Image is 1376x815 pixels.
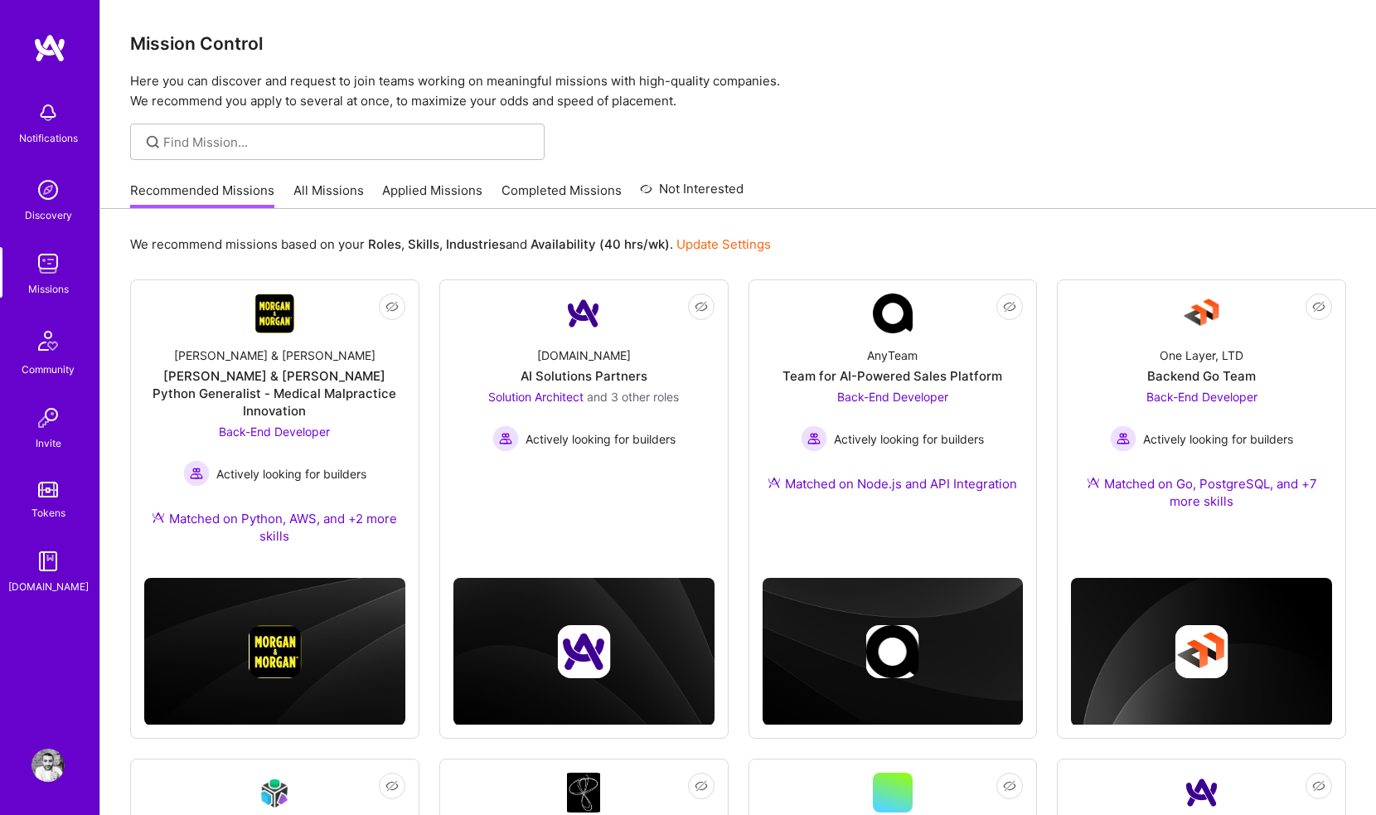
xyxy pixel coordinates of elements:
[1071,578,1332,726] img: cover
[293,182,364,209] a: All Missions
[1143,430,1293,448] span: Actively looking for builders
[1182,773,1222,813] img: Company Logo
[557,625,610,678] img: Company logo
[248,625,301,678] img: Company logo
[368,236,401,252] b: Roles
[31,749,65,782] img: User Avatar
[501,182,622,209] a: Completed Missions
[144,510,405,545] div: Matched on Python, AWS, and +2 more skills
[152,511,165,524] img: Ateam Purple Icon
[1087,476,1100,489] img: Ateam Purple Icon
[526,430,676,448] span: Actively looking for builders
[1003,300,1016,313] i: icon EyeClosed
[567,773,600,813] img: Company Logo
[1146,390,1257,404] span: Back-End Developer
[1312,300,1325,313] i: icon EyeClosed
[38,482,58,497] img: tokens
[385,300,399,313] i: icon EyeClosed
[163,133,532,151] input: Find Mission...
[537,347,631,364] div: [DOMAIN_NAME]
[36,434,61,452] div: Invite
[492,425,519,452] img: Actively looking for builders
[521,367,647,385] div: AI Solutions Partners
[1312,779,1325,793] i: icon EyeClosed
[446,236,506,252] b: Industries
[1160,347,1243,364] div: One Layer, LTD
[564,293,603,333] img: Company Logo
[143,133,162,152] i: icon SearchGrey
[28,280,69,298] div: Missions
[130,33,1346,54] h3: Mission Control
[640,179,744,209] a: Not Interested
[453,293,715,502] a: Company Logo[DOMAIN_NAME]AI Solutions PartnersSolution Architect and 3 other rolesActively lookin...
[219,424,330,439] span: Back-End Developer
[31,96,65,129] img: bell
[695,300,708,313] i: icon EyeClosed
[130,235,771,253] p: We recommend missions based on your , , and .
[1110,425,1136,452] img: Actively looking for builders
[183,460,210,487] img: Actively looking for builders
[695,779,708,793] i: icon EyeClosed
[22,361,75,378] div: Community
[25,206,72,224] div: Discovery
[867,347,918,364] div: AnyTeam
[174,347,375,364] div: [PERSON_NAME] & [PERSON_NAME]
[33,33,66,63] img: logo
[488,390,584,404] span: Solution Architect
[31,504,65,522] div: Tokens
[763,578,1024,725] img: cover
[31,247,65,280] img: teamwork
[1175,625,1228,678] img: Company logo
[31,401,65,434] img: Invite
[130,182,274,209] a: Recommended Missions
[837,390,948,404] span: Back-End Developer
[144,367,405,420] div: [PERSON_NAME] & [PERSON_NAME] Python Generalist - Medical Malpractice Innovation
[768,476,781,489] img: Ateam Purple Icon
[801,425,827,452] img: Actively looking for builders
[1147,367,1256,385] div: Backend Go Team
[768,475,1017,492] div: Matched on Node.js and API Integration
[1003,779,1016,793] i: icon EyeClosed
[587,390,679,404] span: and 3 other roles
[31,545,65,578] img: guide book
[27,749,69,782] a: User Avatar
[873,293,913,333] img: Company Logo
[144,293,405,565] a: Company Logo[PERSON_NAME] & [PERSON_NAME][PERSON_NAME] & [PERSON_NAME] Python Generalist - Medica...
[19,129,78,147] div: Notifications
[31,173,65,206] img: discovery
[763,293,1024,512] a: Company LogoAnyTeamTeam for AI-Powered Sales PlatformBack-End Developer Actively looking for buil...
[254,774,294,813] img: Company Logo
[1071,293,1332,530] a: Company LogoOne Layer, LTDBackend Go TeamBack-End Developer Actively looking for buildersActively...
[834,430,984,448] span: Actively looking for builders
[782,367,1002,385] div: Team for AI-Powered Sales Platform
[382,182,482,209] a: Applied Missions
[676,236,771,252] a: Update Settings
[8,578,89,595] div: [DOMAIN_NAME]
[216,465,366,483] span: Actively looking for builders
[1182,293,1222,333] img: Company Logo
[130,71,1346,111] p: Here you can discover and request to join teams working on meaningful missions with high-quality ...
[144,578,405,725] img: cover
[408,236,439,252] b: Skills
[254,293,294,333] img: Company Logo
[28,321,68,361] img: Community
[531,236,670,252] b: Availability (40 hrs/wk)
[453,578,715,725] img: cover
[1071,475,1332,510] div: Matched on Go, PostgreSQL, and +7 more skills
[385,779,399,793] i: icon EyeClosed
[866,625,919,678] img: Company logo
